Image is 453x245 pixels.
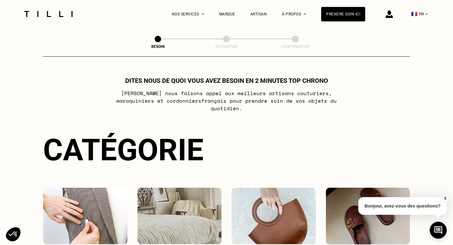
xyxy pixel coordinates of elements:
div: Estimation [195,44,258,49]
img: icône connexion [386,10,393,18]
img: Logo du service de couturière Tilli [22,11,75,17]
div: Besoin [126,44,189,49]
div: Catégorie [43,132,410,168]
p: Bonjour, avez-vous des questions? [358,197,447,215]
div: Confirmation [264,44,327,49]
h1: Dites nous de quoi vous avez besoin en 2 minutes top chrono [125,77,328,84]
img: Chaussures [326,188,410,244]
img: Menu déroulant [202,13,204,15]
p: [PERSON_NAME] nous faisons appel aux meilleurs artisans couturiers , maroquiniers et cordonniers ... [102,89,351,112]
a: Artisan [250,12,267,16]
img: Accessoires [232,188,316,244]
img: Menu déroulant à propos [304,13,306,15]
img: Intérieur [137,188,222,244]
a: Prendre soin ici [321,7,365,21]
span: 🇫🇷 [411,11,417,17]
img: Vêtements [43,188,127,244]
button: X [442,195,448,202]
a: Marque [219,12,235,16]
img: menu déroulant [425,13,428,15]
